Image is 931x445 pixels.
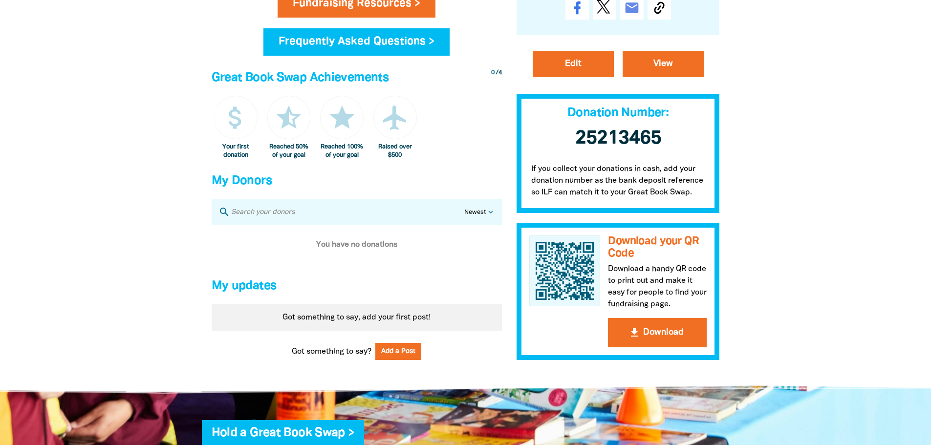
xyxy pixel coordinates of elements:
span: My updates [212,280,277,292]
input: Search your donors [230,206,464,218]
button: Add a Post [375,343,421,360]
i: star_half [274,103,303,132]
span: My Donors [212,175,272,187]
a: Edit [533,51,614,77]
h3: Download your QR Code [608,235,707,259]
div: Raised over $500 [373,143,417,159]
span: 25213465 [575,129,661,148]
span: Got something to say? [292,346,371,358]
div: Reached 50% of your goal [267,143,311,159]
a: View [623,51,704,77]
i: airplanemode_active [380,103,410,132]
a: Hold a Great Book Swap > [212,427,354,439]
div: Your first donation [214,143,258,159]
div: Reached 100% of your goal [320,143,364,159]
div: Got something to say, add your first post! [212,304,502,331]
span: 0 [491,70,495,76]
h4: Great Book Swap Achievements [212,68,502,88]
a: Frequently Asked Questions > [263,28,450,56]
button: get_appDownload [608,318,707,347]
i: star [327,103,357,132]
i: search [218,206,230,218]
i: get_app [628,327,640,339]
div: Paginated content [212,304,502,331]
i: attach_money [221,103,250,132]
div: Paginated content [212,225,502,264]
p: If you collect your donations in cash, add your donation number as the bank deposit reference so ... [517,153,720,213]
div: / 4 [491,68,502,78]
div: You have no donations [212,225,502,264]
span: Donation Number: [567,107,669,119]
